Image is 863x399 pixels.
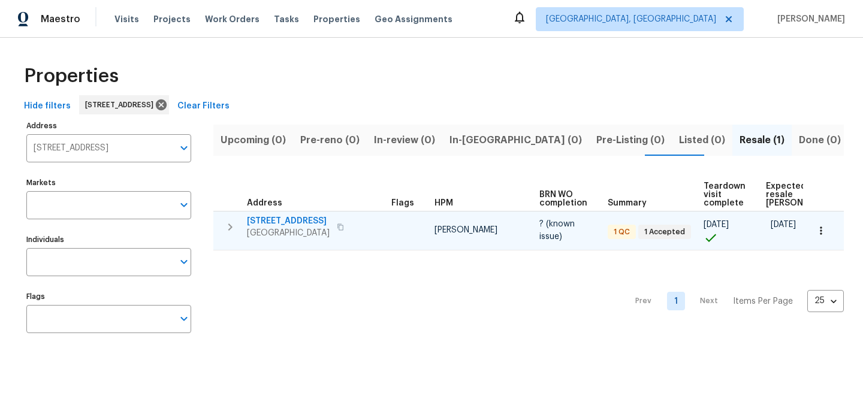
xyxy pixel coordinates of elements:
[704,220,729,229] span: [DATE]
[546,13,716,25] span: [GEOGRAPHIC_DATA], [GEOGRAPHIC_DATA]
[85,99,158,111] span: [STREET_ADDRESS]
[609,227,635,237] span: 1 QC
[274,15,299,23] span: Tasks
[26,122,191,129] label: Address
[771,220,796,229] span: [DATE]
[449,132,582,149] span: In-[GEOGRAPHIC_DATA] (0)
[374,132,435,149] span: In-review (0)
[679,132,725,149] span: Listed (0)
[247,199,282,207] span: Address
[114,13,139,25] span: Visits
[740,132,784,149] span: Resale (1)
[41,13,80,25] span: Maestro
[176,310,192,327] button: Open
[596,132,665,149] span: Pre-Listing (0)
[173,95,234,117] button: Clear Filters
[176,253,192,270] button: Open
[176,140,192,156] button: Open
[26,236,191,243] label: Individuals
[375,13,452,25] span: Geo Assignments
[704,182,746,207] span: Teardown visit complete
[608,199,647,207] span: Summary
[667,292,685,310] a: Goto page 1
[539,220,575,240] span: ? (known issue)
[176,197,192,213] button: Open
[24,70,119,82] span: Properties
[773,13,845,25] span: [PERSON_NAME]
[247,215,330,227] span: [STREET_ADDRESS]
[733,295,793,307] p: Items Per Page
[26,293,191,300] label: Flags
[639,227,690,237] span: 1 Accepted
[26,179,191,186] label: Markets
[313,13,360,25] span: Properties
[434,226,497,234] span: [PERSON_NAME]
[391,199,414,207] span: Flags
[300,132,360,149] span: Pre-reno (0)
[177,99,230,114] span: Clear Filters
[539,191,587,207] span: BRN WO completion
[247,227,330,239] span: [GEOGRAPHIC_DATA]
[624,258,844,345] nav: Pagination Navigation
[766,182,834,207] span: Expected resale [PERSON_NAME]
[799,132,841,149] span: Done (0)
[24,99,71,114] span: Hide filters
[19,95,76,117] button: Hide filters
[434,199,453,207] span: HPM
[153,13,191,25] span: Projects
[807,285,844,316] div: 25
[221,132,286,149] span: Upcoming (0)
[79,95,169,114] div: [STREET_ADDRESS]
[205,13,259,25] span: Work Orders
